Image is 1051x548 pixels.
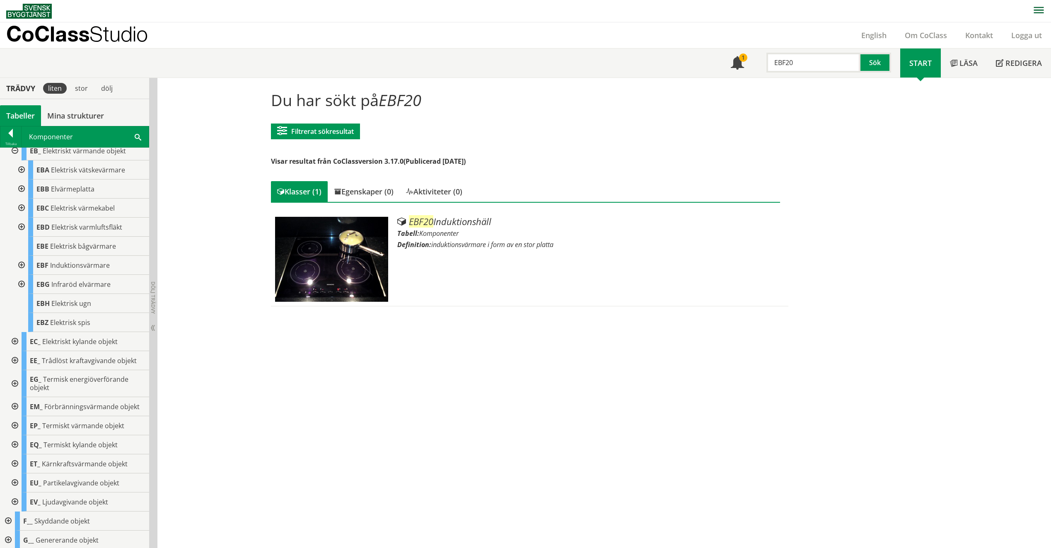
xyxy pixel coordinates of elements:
[379,89,421,111] span: EBF20
[6,29,148,39] p: CoClass
[722,48,753,78] a: 1
[42,459,128,468] span: Kärnkraftsvärmande objekt
[41,105,110,126] a: Mina strukturer
[22,126,149,147] div: Komponenter
[70,83,93,94] div: stor
[43,478,119,487] span: Partikelavgivande objekt
[6,4,52,19] img: Svensk Byggtjänst
[36,280,50,289] span: EBG
[42,421,124,430] span: Termiskt värmande objekt
[42,337,118,346] span: Elektriskt kylande objekt
[51,280,111,289] span: Infraröd elvärmare
[909,58,932,68] span: Start
[30,356,40,365] span: EE_
[2,84,40,93] div: Trädvy
[271,181,328,202] div: Klasser (1)
[23,516,33,526] span: F__
[271,157,403,166] span: Visar resultat från CoClassversion 3.17.0
[42,497,108,507] span: Ljudavgivande objekt
[956,30,1002,40] a: Kontakt
[43,440,118,449] span: Termiskt kylande objekt
[43,83,67,94] div: liten
[0,141,21,147] div: Tillbaka
[30,497,41,507] span: EV_
[30,459,40,468] span: ET_
[30,421,41,430] span: EP_
[397,229,419,238] label: Tabell:
[328,181,400,202] div: Egenskaper (0)
[6,22,166,48] a: CoClassStudio
[96,83,118,94] div: dölj
[419,229,459,238] span: Komponenter
[150,281,157,314] span: Dölj trädvy
[271,124,360,139] button: Filtrerat sökresultat
[50,318,90,327] span: Elektrisk spis
[51,165,125,175] span: Elektrisk vätskevärmare
[400,181,469,202] div: Aktiviteter (0)
[30,375,41,384] span: EG_
[36,184,49,194] span: EBB
[30,402,43,411] span: EM_
[30,146,41,155] span: EB_
[135,132,141,141] span: Sök i tabellen
[30,478,41,487] span: EU_
[89,22,148,46] span: Studio
[36,536,99,545] span: Genererande objekt
[731,57,744,70] span: Notifikationer
[431,240,553,249] span: induktionsvärmare i form av en stor platta
[30,337,41,346] span: EC_
[36,261,48,270] span: EBF
[1005,58,1042,68] span: Redigera
[987,48,1051,78] a: Redigera
[36,242,48,251] span: EBE
[36,223,50,232] span: EBD
[941,48,987,78] a: Läsa
[739,53,747,62] div: 1
[50,242,116,251] span: Elektrisk bågvärmare
[397,217,784,227] div: Induktionshäll
[409,215,433,228] span: EBF20
[403,157,466,166] span: (Publicerad [DATE])
[397,240,431,249] label: Definition:
[1002,30,1051,40] a: Logga ut
[51,184,94,194] span: Elvärmeplatta
[44,402,140,411] span: Förbränningsvärmande objekt
[860,53,891,73] button: Sök
[766,53,860,73] input: Sök
[30,440,42,449] span: EQ_
[959,58,978,68] span: Läsa
[36,318,48,327] span: EBZ
[36,165,49,175] span: EBA
[51,223,122,232] span: Elektrisk varmluftsfläkt
[36,204,49,213] span: EBC
[51,204,115,213] span: Elektrisk värmekabel
[36,299,50,308] span: EBH
[43,146,126,155] span: Elektriskt värmande objekt
[852,30,896,40] a: English
[23,536,34,545] span: G__
[30,375,128,392] span: Termisk energiöverförande objekt
[50,261,110,270] span: Induktionsvärmare
[42,356,137,365] span: Trådlöst kraftavgivande objekt
[896,30,956,40] a: Om CoClass
[271,91,780,109] h1: Du har sökt på
[51,299,91,308] span: Elektrisk ugn
[900,48,941,78] a: Start
[275,217,388,302] img: Tabell
[34,516,90,526] span: Skyddande objekt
